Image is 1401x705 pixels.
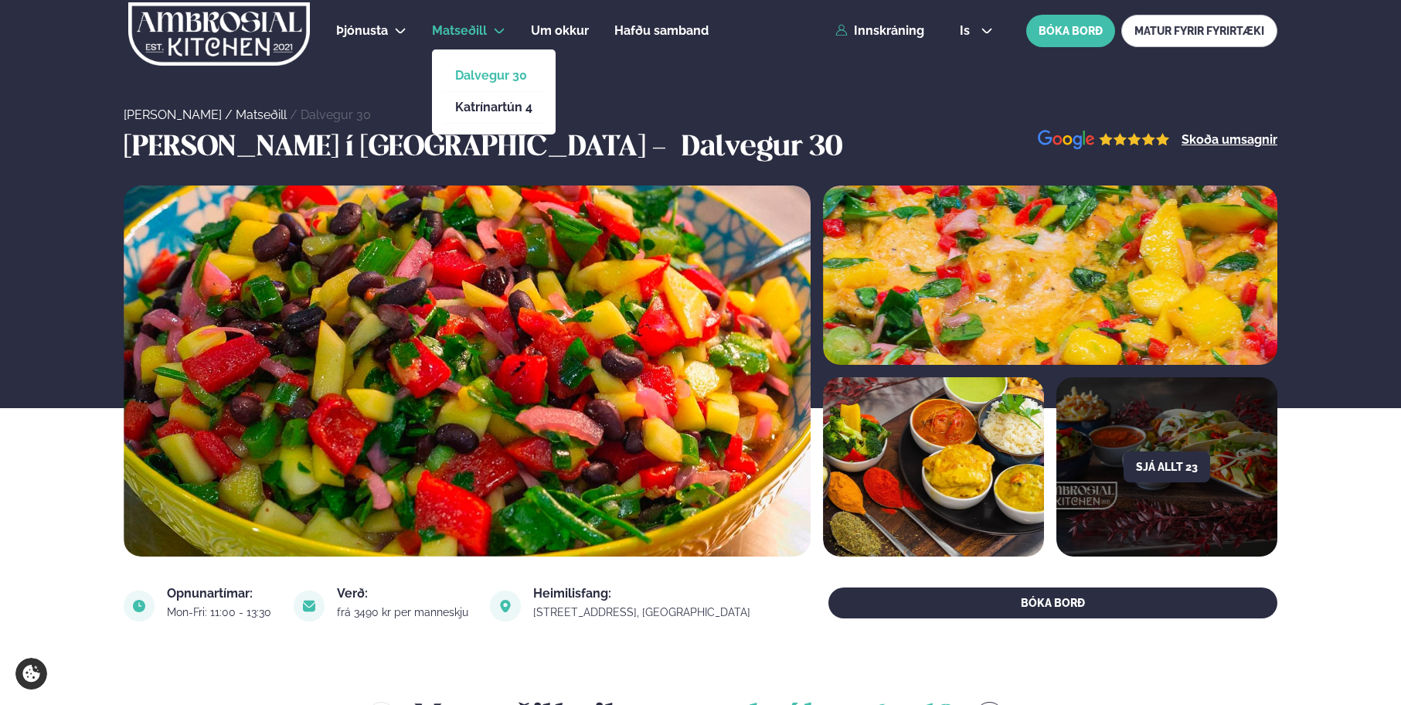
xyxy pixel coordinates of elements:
[336,22,388,40] a: Þjónusta
[614,22,709,40] a: Hafðu samband
[614,23,709,38] span: Hafðu samband
[337,587,472,600] div: Verð:
[823,186,1277,365] img: image alt
[124,107,222,122] a: [PERSON_NAME]
[294,591,325,622] img: image alt
[835,24,924,38] a: Innskráning
[167,587,275,600] div: Opnunartímar:
[960,25,974,37] span: is
[167,606,275,618] div: Mon-Fri: 11:00 - 13:30
[124,130,674,167] h3: [PERSON_NAME] í [GEOGRAPHIC_DATA] -
[336,23,388,38] span: Þjónusta
[533,603,754,622] a: link
[682,130,842,167] h3: Dalvegur 30
[236,107,287,122] a: Matseðill
[127,2,311,66] img: logo
[1026,15,1115,47] button: BÓKA BORÐ
[1038,130,1170,151] img: image alt
[455,101,532,114] a: Katrínartún 4
[1121,15,1277,47] a: MATUR FYRIR FYRIRTÆKI
[455,70,532,82] a: Dalvegur 30
[337,606,472,618] div: frá 3490 kr per manneskju
[124,186,811,557] img: image alt
[225,107,236,122] span: /
[823,377,1044,557] img: image alt
[947,25,1005,37] button: is
[290,107,301,122] span: /
[124,591,155,622] img: image alt
[1124,451,1210,482] button: Sjá allt 23
[531,22,589,40] a: Um okkur
[1182,134,1277,146] a: Skoða umsagnir
[828,587,1277,618] button: BÓKA BORÐ
[533,587,754,600] div: Heimilisfang:
[490,591,521,622] img: image alt
[432,23,487,38] span: Matseðill
[15,658,47,690] a: Cookie settings
[301,107,371,122] a: Dalvegur 30
[531,23,589,38] span: Um okkur
[432,22,487,40] a: Matseðill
